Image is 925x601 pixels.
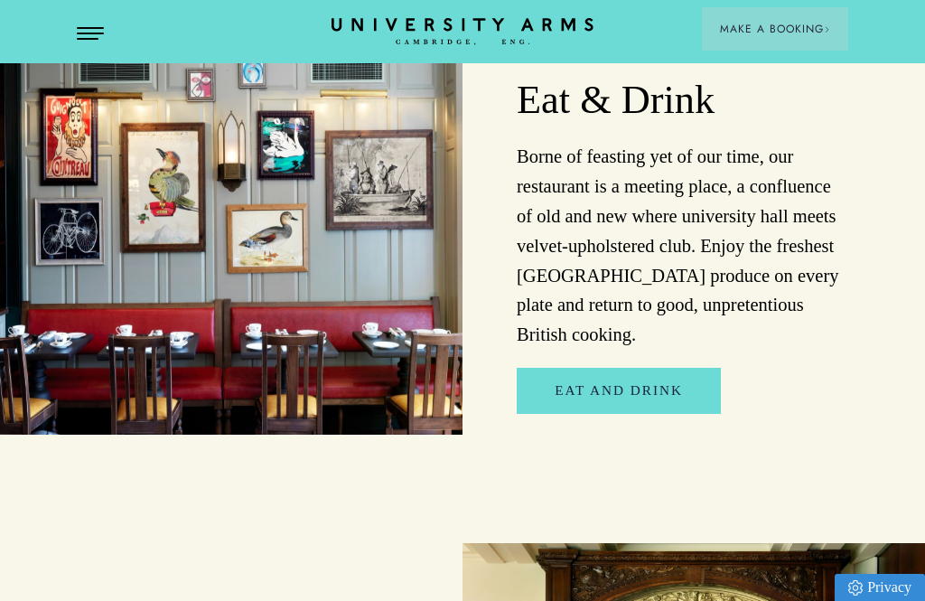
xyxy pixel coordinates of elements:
[517,75,848,124] h2: Eat & Drink
[517,142,848,350] p: Borne of feasting yet of our time, our restaurant is a meeting place, a confluence of old and new...
[824,26,830,33] img: Arrow icon
[848,580,863,596] img: Privacy
[77,27,104,42] button: Open Menu
[720,21,830,37] span: Make a Booking
[835,574,925,601] a: Privacy
[702,7,848,51] button: Make a BookingArrow icon
[332,18,593,46] a: Home
[517,368,721,414] a: Eat and Drink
